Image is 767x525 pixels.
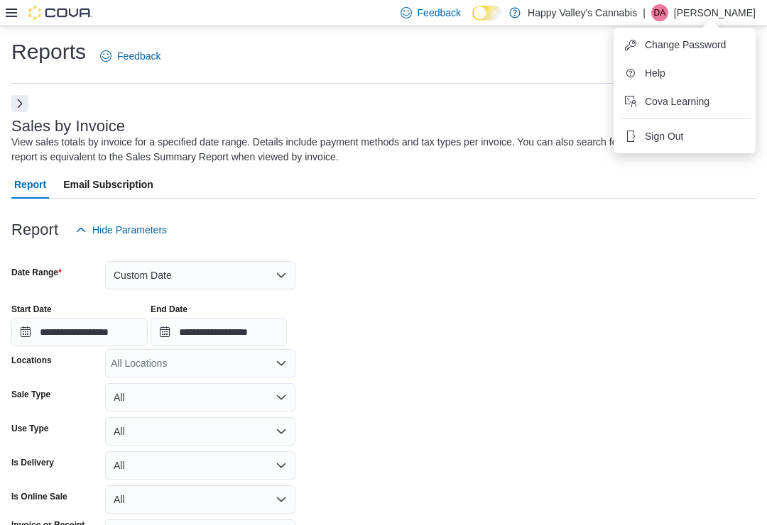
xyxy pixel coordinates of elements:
span: Sign Out [645,129,683,143]
h3: Report [11,221,58,238]
span: DA [654,4,666,21]
span: Help [645,66,665,80]
h1: Reports [11,38,86,66]
label: Date Range [11,267,62,278]
div: David Asprey [651,4,668,21]
label: End Date [151,304,187,315]
button: All [105,451,295,480]
h3: Sales by Invoice [11,118,125,135]
label: Start Date [11,304,52,315]
button: Help [619,62,750,84]
input: Dark Mode [472,6,502,21]
button: All [105,485,295,514]
label: Is Delivery [11,457,54,468]
label: Is Online Sale [11,491,67,502]
button: Next [11,95,28,112]
button: Sign Out [619,125,750,148]
span: Email Subscription [63,170,153,199]
span: Cova Learning [645,94,709,109]
span: Feedback [117,49,161,63]
label: Use Type [11,423,48,434]
button: Change Password [619,33,750,56]
button: Cova Learning [619,90,750,113]
span: Change Password [645,38,726,52]
p: | [643,4,646,21]
input: Press the down key to open a popover containing a calendar. [11,318,148,346]
p: Happy Valley's Cannabis [528,4,637,21]
button: Custom Date [105,261,295,289]
p: [PERSON_NAME] [674,4,756,21]
span: Report [14,170,46,199]
a: Feedback [94,42,166,70]
div: View sales totals by invoice for a specified date range. Details include payment methods and tax ... [11,135,749,165]
input: Press the down key to open a popover containing a calendar. [151,318,287,346]
img: Cova [28,6,92,20]
span: Feedback [418,6,461,20]
span: Hide Parameters [92,223,167,237]
button: All [105,383,295,411]
label: Sale Type [11,389,50,400]
button: Hide Parameters [70,216,173,244]
button: All [105,417,295,446]
label: Locations [11,355,52,366]
button: Open list of options [276,358,287,369]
